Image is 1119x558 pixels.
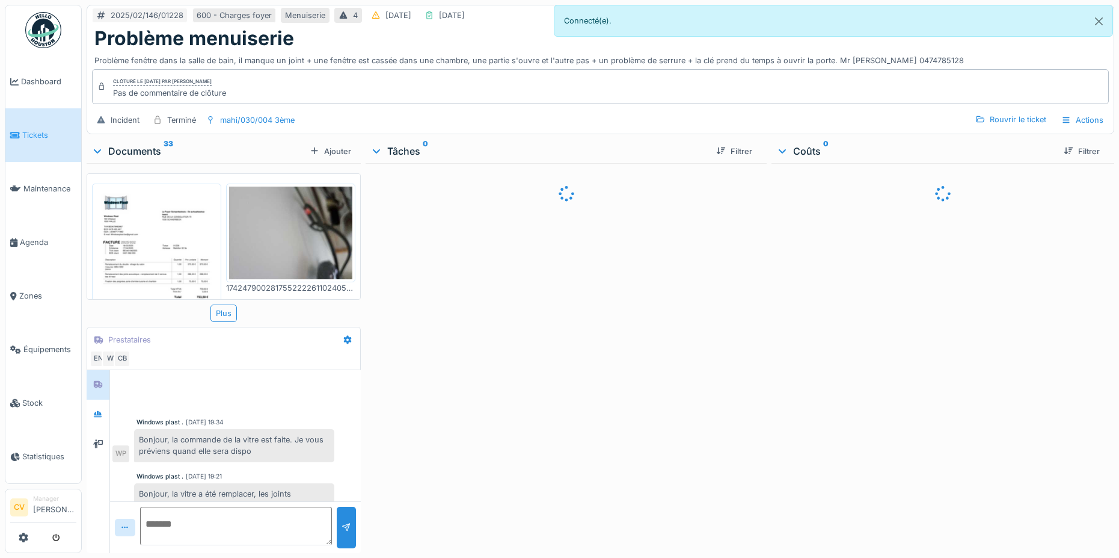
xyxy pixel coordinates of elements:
[5,108,81,162] a: Tickets
[90,350,106,367] div: EN
[23,344,76,355] span: Équipements
[186,472,222,481] div: [DATE] 19:21
[5,430,81,483] a: Statistiques
[95,187,218,361] img: vm7is1rmyp7rymw1utyv2n1cu0u0
[305,143,356,160] div: Ajouter
[823,144,829,158] sup: 0
[197,10,272,21] div: 600 - Charges foyer
[102,350,118,367] div: W
[114,350,130,367] div: CB
[970,111,1051,128] div: Rouvrir le ticket
[423,144,428,158] sup: 0
[385,10,411,21] div: [DATE]
[134,429,334,462] div: Bonjour, la commande de la vitre est faite. Je vous préviens quand elle sera dispo
[33,494,76,503] div: Manager
[23,183,76,194] span: Maintenance
[1085,5,1112,37] button: Close
[285,10,325,21] div: Menuiserie
[1056,111,1109,129] div: Actions
[167,114,196,126] div: Terminé
[22,397,76,409] span: Stock
[33,494,76,520] li: [PERSON_NAME]
[229,187,352,279] img: jnxziwuis7r72fl7am6zq8a5yn5r
[5,376,81,430] a: Stock
[353,10,358,21] div: 4
[20,237,76,248] span: Agenda
[554,5,1114,37] div: Connecté(e).
[370,144,707,158] div: Tâches
[226,282,355,294] div: 17424790028175522226110240584926.jpg
[19,290,76,302] span: Zones
[5,55,81,108] a: Dashboard
[164,144,173,158] sup: 33
[22,129,76,141] span: Tickets
[111,10,183,21] div: 2025/02/146/01228
[21,76,76,87] span: Dashboard
[108,334,151,346] div: Prestataires
[220,114,295,126] div: mahi/030/004 3ème
[5,215,81,269] a: Agenda
[113,87,226,99] div: Pas de commentaire de clôture
[1059,143,1105,160] div: Filtrer
[10,494,76,523] a: CV Manager[PERSON_NAME]
[91,144,305,158] div: Documents
[186,418,224,427] div: [DATE] 19:34
[5,269,81,323] a: Zones
[25,12,61,48] img: Badge_color-CXgf-gQk.svg
[22,451,76,462] span: Statistiques
[776,144,1054,158] div: Coûts
[136,472,183,481] div: Windows plast .
[94,27,294,50] h1: Problème menuiserie
[134,483,334,551] div: Bonjour, la vitre a été remplacer, les joints acoustique de la fenêtre + les verrou haut/bas, fer...
[5,162,81,215] a: Maintenance
[5,323,81,376] a: Équipements
[94,50,1106,66] div: Problème fenêtre dans la salle de bain, il manque un joint + une fenêtre est cassée dans une cham...
[10,498,28,516] li: CV
[210,305,237,322] div: Plus
[113,78,212,86] div: Clôturé le [DATE] par [PERSON_NAME]
[136,418,183,427] div: Windows plast .
[111,114,139,126] div: Incident
[112,445,129,462] div: WP
[711,143,757,160] div: Filtrer
[439,10,465,21] div: [DATE]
